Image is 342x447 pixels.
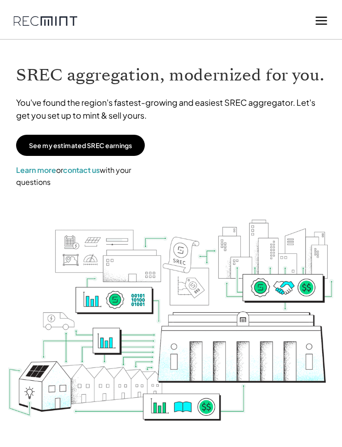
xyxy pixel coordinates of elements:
p: See my estimated SREC earnings [29,141,132,149]
p: You've found the region's fastest-growing and easiest SREC aggregator. Let's get you set up to mi... [16,96,326,122]
img: RECmint value cycle [7,192,335,423]
a: Learn more [16,165,56,175]
a: See my estimated SREC earnings [16,135,145,156]
h1: SREC aggregation, modernized for you. [16,65,326,86]
a: contact us [63,165,100,175]
p: or with your questions [16,164,145,188]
